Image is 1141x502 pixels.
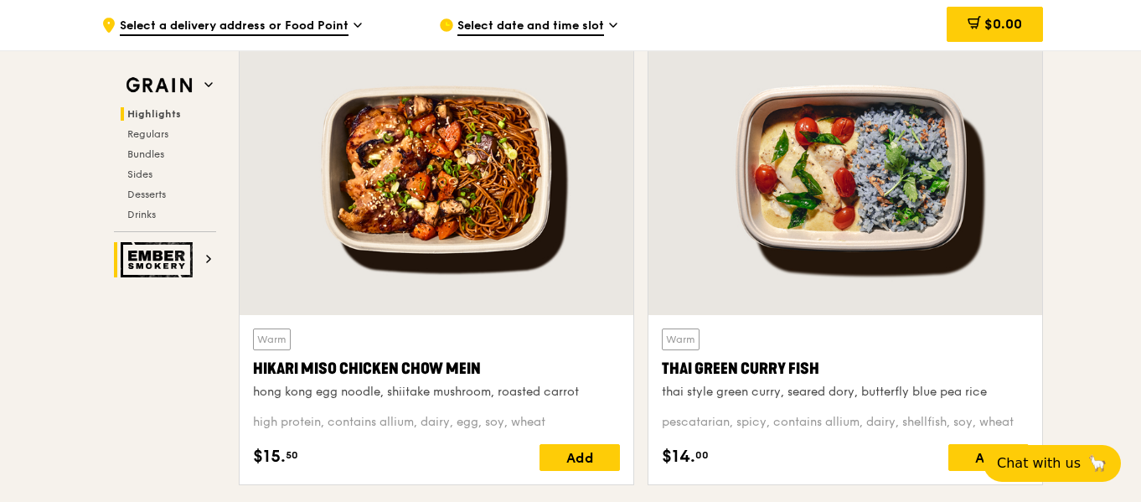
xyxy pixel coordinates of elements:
[127,168,152,180] span: Sides
[457,18,604,36] span: Select date and time slot
[662,329,700,350] div: Warm
[127,128,168,140] span: Regulars
[120,18,348,36] span: Select a delivery address or Food Point
[662,384,1029,401] div: thai style green curry, seared dory, butterfly blue pea rice
[253,414,620,431] div: high protein, contains allium, dairy, egg, soy, wheat
[127,148,164,160] span: Bundles
[997,453,1081,474] span: Chat with us
[984,445,1121,482] button: Chat with us🦙
[127,209,156,220] span: Drinks
[253,444,286,469] span: $15.
[253,329,291,350] div: Warm
[127,108,181,120] span: Highlights
[1087,453,1107,474] span: 🦙
[253,357,620,380] div: Hikari Miso Chicken Chow Mein
[662,444,695,469] span: $14.
[662,357,1029,380] div: Thai Green Curry Fish
[695,448,709,462] span: 00
[253,384,620,401] div: hong kong egg noodle, shiitake mushroom, roasted carrot
[540,444,620,471] div: Add
[984,16,1022,32] span: $0.00
[121,242,198,277] img: Ember Smokery web logo
[662,414,1029,431] div: pescatarian, spicy, contains allium, dairy, shellfish, soy, wheat
[127,189,166,200] span: Desserts
[948,444,1029,471] div: Add
[286,448,298,462] span: 50
[121,70,198,101] img: Grain web logo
